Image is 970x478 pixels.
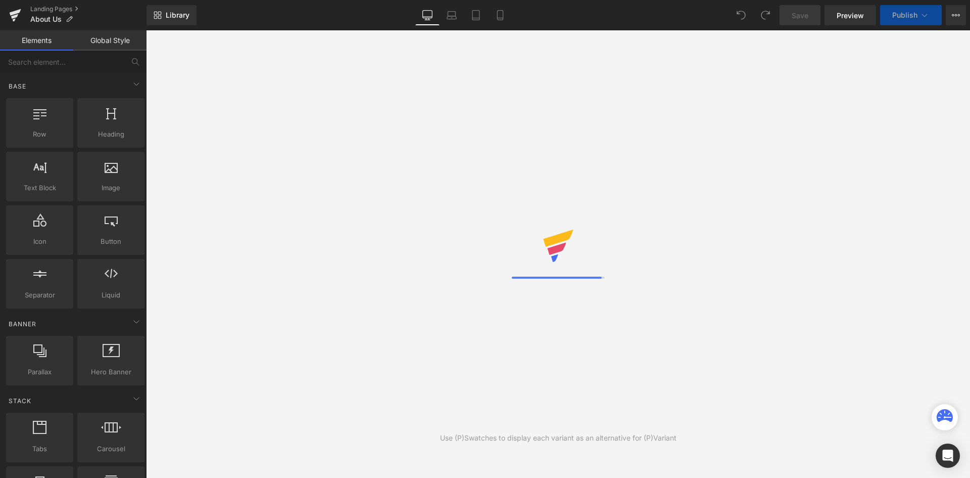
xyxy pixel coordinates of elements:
span: Hero Banner [80,367,141,377]
span: Icon [9,236,70,247]
a: Laptop [440,5,464,25]
span: Parallax [9,367,70,377]
span: Base [8,81,27,91]
div: Use (P)Swatches to display each variant as an alternative for (P)Variant [440,432,676,444]
a: Tablet [464,5,488,25]
a: Preview [825,5,876,25]
div: Open Intercom Messenger [936,444,960,468]
span: About Us [30,15,62,23]
span: Save [792,10,808,21]
a: Global Style [73,30,147,51]
span: Image [80,183,141,193]
span: Text Block [9,183,70,193]
span: Button [80,236,141,247]
span: Preview [837,10,864,21]
a: Landing Pages [30,5,147,13]
span: Tabs [9,444,70,454]
span: Carousel [80,444,141,454]
span: Row [9,129,70,140]
span: Stack [8,396,32,406]
span: Liquid [80,290,141,300]
button: Publish [880,5,942,25]
span: Heading [80,129,141,140]
a: Desktop [415,5,440,25]
button: Undo [731,5,751,25]
button: Redo [755,5,775,25]
span: Separator [9,290,70,300]
a: New Library [147,5,197,25]
span: Library [166,11,189,20]
span: Publish [892,11,917,19]
a: Mobile [488,5,512,25]
span: Banner [8,319,37,329]
button: More [946,5,966,25]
